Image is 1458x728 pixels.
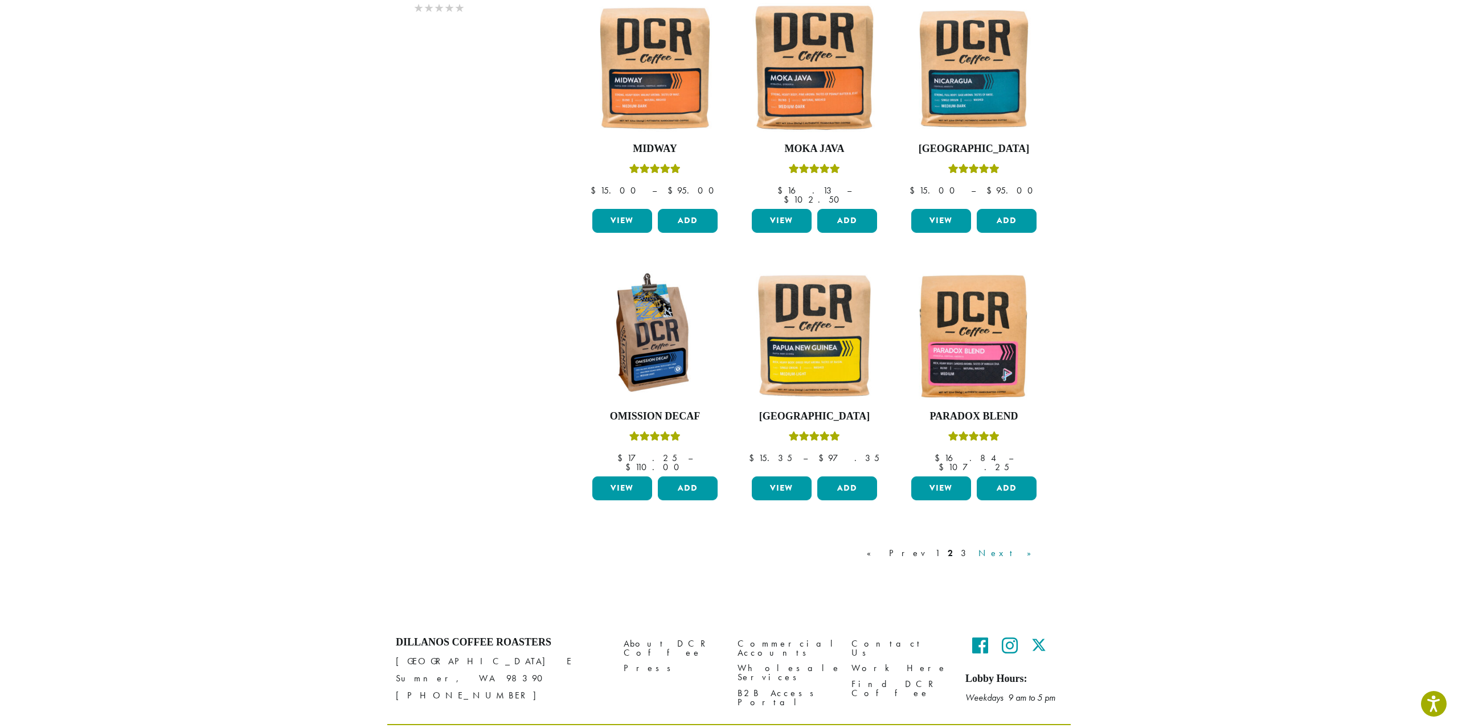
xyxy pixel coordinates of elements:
h4: Omission Decaf [589,410,720,423]
h4: [GEOGRAPHIC_DATA] [749,410,880,423]
a: MidwayRated 5.00 out of 5 [589,3,720,204]
a: Commercial Accounts [738,636,834,661]
bdi: 15.00 [591,184,641,196]
a: Paradox BlendRated 5.00 out of 5 [908,270,1039,472]
span: – [688,452,693,464]
span: $ [749,452,759,464]
div: Rated 4.33 out of 5 [629,430,681,447]
a: View [911,476,971,500]
h5: Lobby Hours: [965,673,1062,685]
bdi: 15.35 [749,452,792,464]
a: Moka JavaRated 5.00 out of 5 [749,3,880,204]
a: 3 [959,546,973,560]
a: Contact Us [851,636,948,661]
span: – [1009,452,1013,464]
bdi: 95.00 [986,184,1038,196]
a: 1 [933,546,942,560]
span: $ [939,461,948,473]
h4: Midway [589,143,720,155]
h4: [GEOGRAPHIC_DATA] [908,143,1039,155]
a: [GEOGRAPHIC_DATA]Rated 5.00 out of 5 [749,270,880,472]
div: Rated 5.00 out of 5 [629,162,681,179]
span: $ [667,184,677,196]
span: $ [784,194,793,205]
div: Rated 5.00 out of 5 [948,430,1000,447]
a: About DCR Coffee [624,636,720,661]
span: – [652,184,657,196]
bdi: 15.00 [910,184,960,196]
a: View [592,476,652,500]
a: Press [624,661,720,676]
bdi: 110.00 [625,461,685,473]
button: Add [658,209,718,233]
em: Weekdays 9 am to 5 pm [965,692,1055,704]
span: $ [935,452,944,464]
a: Wholesale Services [738,661,834,685]
button: Add [977,476,1037,500]
div: Rated 5.00 out of 5 [948,162,1000,179]
img: DCRCoffee_DL_Bag_Omission_2019-300x300.jpg [589,270,720,401]
bdi: 97.35 [818,452,879,464]
a: View [752,476,812,500]
span: $ [818,452,828,464]
button: Add [658,476,718,500]
span: – [971,184,976,196]
a: Next » [976,546,1042,560]
a: View [752,209,812,233]
h4: Moka Java [749,143,880,155]
img: Paradox_Blend-300x300.jpg [908,270,1039,401]
bdi: 16.13 [777,184,836,196]
span: $ [591,184,600,196]
span: $ [777,184,787,196]
a: Find DCR Coffee [851,676,948,701]
span: $ [617,452,627,464]
h4: Dillanos Coffee Roasters [396,636,607,649]
img: Papua-New-Guinea-12oz-300x300.jpg [749,270,880,401]
span: $ [625,461,635,473]
a: B2B Access Portal [738,685,834,710]
button: Add [817,209,877,233]
a: Work Here [851,661,948,676]
bdi: 107.25 [939,461,1009,473]
bdi: 17.25 [617,452,677,464]
img: Midway-12oz-300x300.jpg [589,3,720,134]
a: « Prev [865,546,929,560]
span: – [803,452,808,464]
div: Rated 5.00 out of 5 [789,162,840,179]
a: [GEOGRAPHIC_DATA]Rated 5.00 out of 5 [908,3,1039,204]
a: Omission DecafRated 4.33 out of 5 [589,270,720,472]
span: $ [910,184,919,196]
span: $ [986,184,996,196]
a: 2 [945,546,955,560]
bdi: 95.00 [667,184,719,196]
a: View [911,209,971,233]
h4: Paradox Blend [908,410,1039,423]
span: – [847,184,851,196]
a: View [592,209,652,233]
div: Rated 5.00 out of 5 [789,430,840,447]
button: Add [977,209,1037,233]
button: Add [817,476,877,500]
bdi: 16.84 [935,452,998,464]
img: Nicaragua-12oz-300x300.jpg [908,3,1039,134]
bdi: 102.50 [784,194,845,205]
img: Moka-Java-12oz-300x300.jpg [749,3,880,134]
p: [GEOGRAPHIC_DATA] E Sumner, WA 98390 [PHONE_NUMBER] [396,653,607,704]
